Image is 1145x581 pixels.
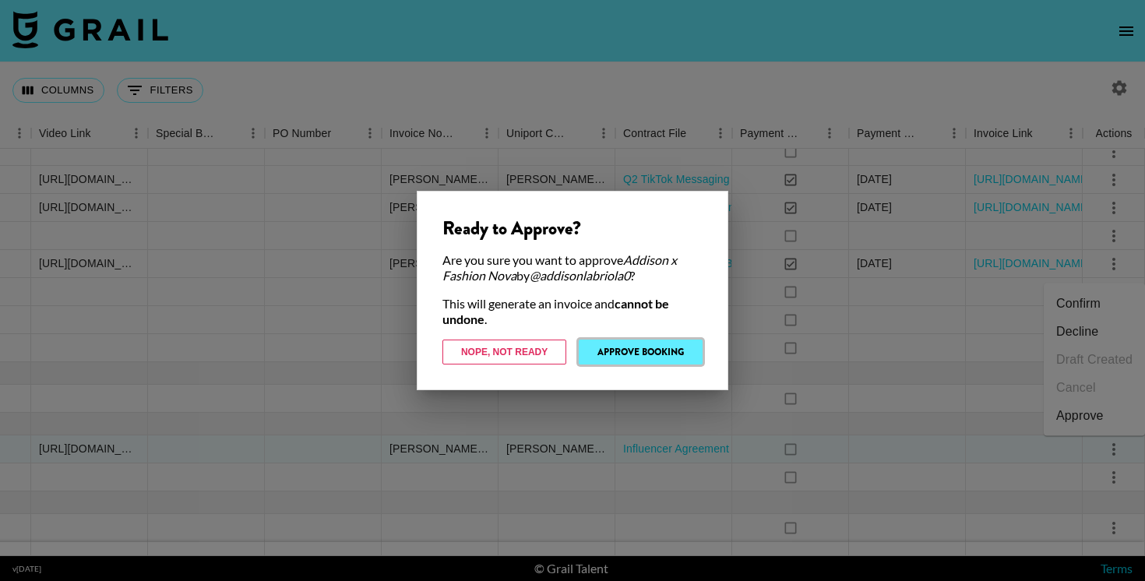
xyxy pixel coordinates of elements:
div: This will generate an invoice and . [442,296,703,327]
strong: cannot be undone [442,296,669,326]
em: @ addisonlabriola0 [530,268,630,283]
div: Ready to Approve? [442,217,703,240]
button: Nope, Not Ready [442,340,566,364]
em: Addison x Fashion Nova [442,252,677,283]
div: Are you sure you want to approve by ? [442,252,703,283]
button: Approve Booking [579,340,703,364]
